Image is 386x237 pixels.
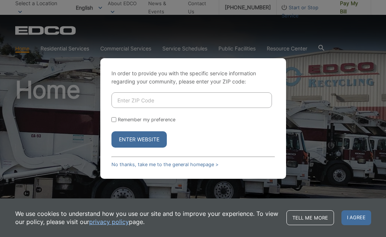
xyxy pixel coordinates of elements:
span: I agree [341,210,371,225]
a: No thanks, take me to the general homepage > [111,162,218,167]
input: Enter ZIP Code [111,92,272,108]
label: Remember my preference [118,117,175,122]
button: Enter Website [111,131,167,148]
p: We use cookies to understand how you use our site and to improve your experience. To view our pol... [15,210,279,226]
p: In order to provide you with the specific service information regarding your community, please en... [111,69,275,86]
a: Tell me more [286,210,334,225]
a: privacy policy [89,218,129,226]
